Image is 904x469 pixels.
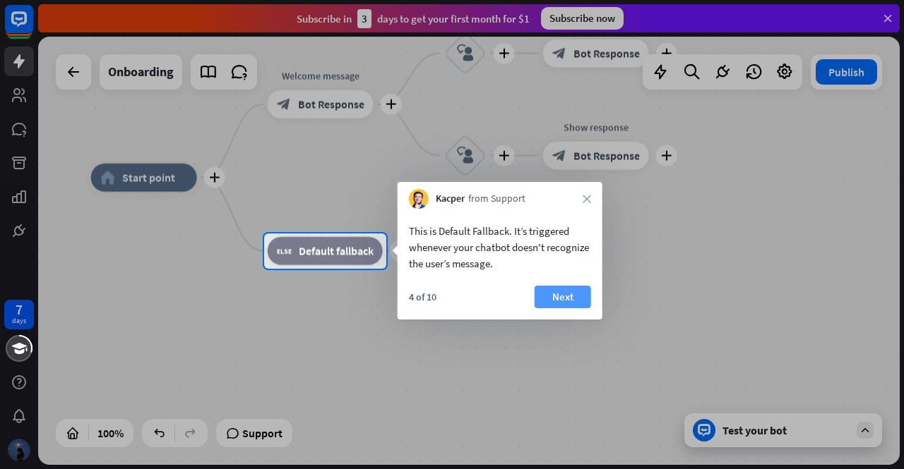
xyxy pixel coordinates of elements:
[299,244,374,258] span: Default fallback
[583,195,591,203] i: close
[409,291,436,303] div: 4 of 10
[11,6,54,48] button: Open LiveChat chat widget
[535,286,591,308] button: Next
[277,244,292,258] i: block_fallback
[436,192,465,206] span: Kacper
[468,192,525,206] span: from Support
[409,223,591,272] div: This is Default Fallback. It’s triggered whenever your chatbot doesn't recognize the user’s message.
